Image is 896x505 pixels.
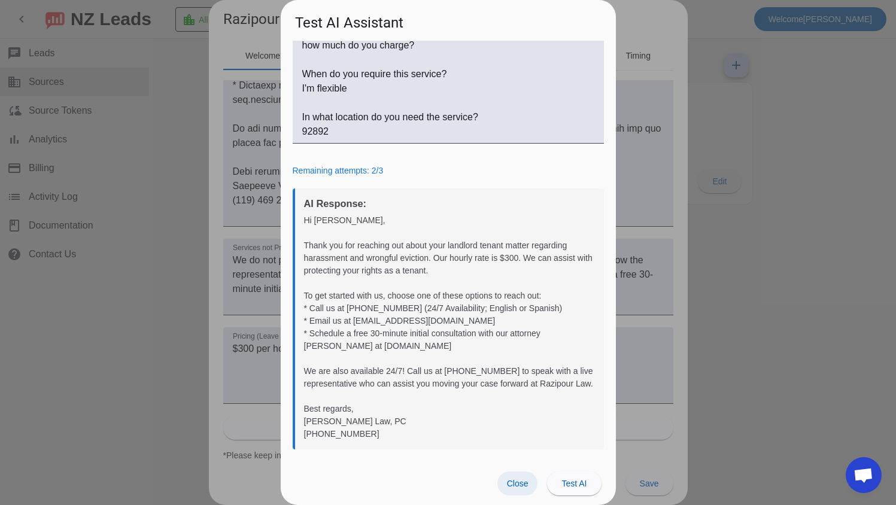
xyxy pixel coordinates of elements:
span: Close [507,479,529,488]
div: Hi [PERSON_NAME], Thank you for reaching out about your landlord tenant matter regarding harassme... [304,214,595,440]
button: Test AI [547,471,601,495]
span: Test AI [561,479,587,488]
h3: AI Response: [304,197,595,209]
div: Open chat [846,457,882,493]
button: Close [497,471,538,495]
span: Remaining attempts: 2/3 [293,166,384,175]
